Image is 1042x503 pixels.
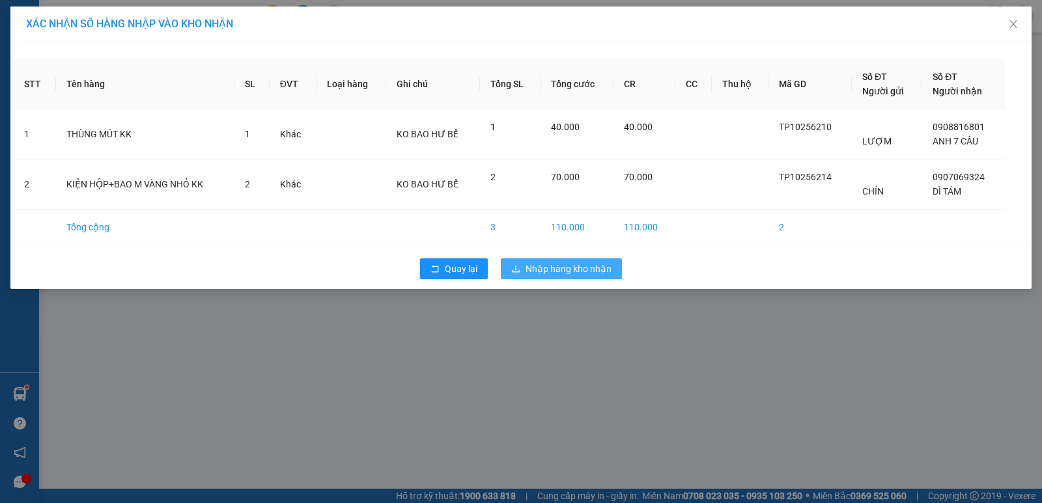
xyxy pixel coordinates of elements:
span: close [1008,19,1019,29]
span: TP10256214 [779,172,832,182]
th: SL [234,59,270,109]
span: Người gửi [862,86,904,96]
span: 70.000 [624,172,653,182]
span: 2 [490,172,496,182]
span: Quay lại [445,262,477,276]
td: 1 [14,109,56,159]
button: Close [995,7,1032,43]
span: 2 [245,179,250,189]
span: KO BAO HƯ BỂ [397,179,458,189]
span: rollback [430,264,440,275]
button: downloadNhập hàng kho nhận [501,258,622,279]
td: 110.000 [541,210,613,245]
span: DÌ TÁM [933,186,961,197]
td: 3 [480,210,541,245]
td: 2 [14,159,56,210]
th: STT [14,59,56,109]
span: 1 [490,122,496,132]
span: Người nhận [933,86,982,96]
span: LƯỢM [862,136,892,146]
th: Tên hàng [56,59,234,109]
span: 40.000 [624,122,653,132]
span: 0907069324 [933,172,985,182]
th: ĐVT [270,59,317,109]
td: 2 [768,210,852,245]
th: Ghi chú [386,59,479,109]
span: Nhập hàng kho nhận [526,262,612,276]
span: 40.000 [551,122,580,132]
span: 0908816801 [933,122,985,132]
th: Tổng SL [480,59,541,109]
td: Tổng cộng [56,210,234,245]
span: 70.000 [551,172,580,182]
th: CR [613,59,675,109]
td: Khác [270,159,317,210]
td: KIỆN HỘP+BAO M VÀNG NHỎ KK [56,159,234,210]
span: Số ĐT [933,72,957,82]
button: rollbackQuay lại [420,258,488,279]
span: 1 [245,129,250,139]
span: Số ĐT [862,72,887,82]
td: 110.000 [613,210,675,245]
th: Tổng cước [541,59,613,109]
th: Thu hộ [712,59,768,109]
th: Mã GD [768,59,852,109]
th: CC [675,59,712,109]
span: download [511,264,520,275]
span: CHÍN [862,186,884,197]
span: KO BAO HƯ BỂ [397,129,458,139]
span: XÁC NHẬN SỐ HÀNG NHẬP VÀO KHO NHẬN [26,18,233,30]
span: ANH 7 CẦU [933,136,978,146]
td: THÙNG MÚT KK [56,109,234,159]
td: Khác [270,109,317,159]
span: TP10256210 [779,122,832,132]
th: Loại hàng [317,59,386,109]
